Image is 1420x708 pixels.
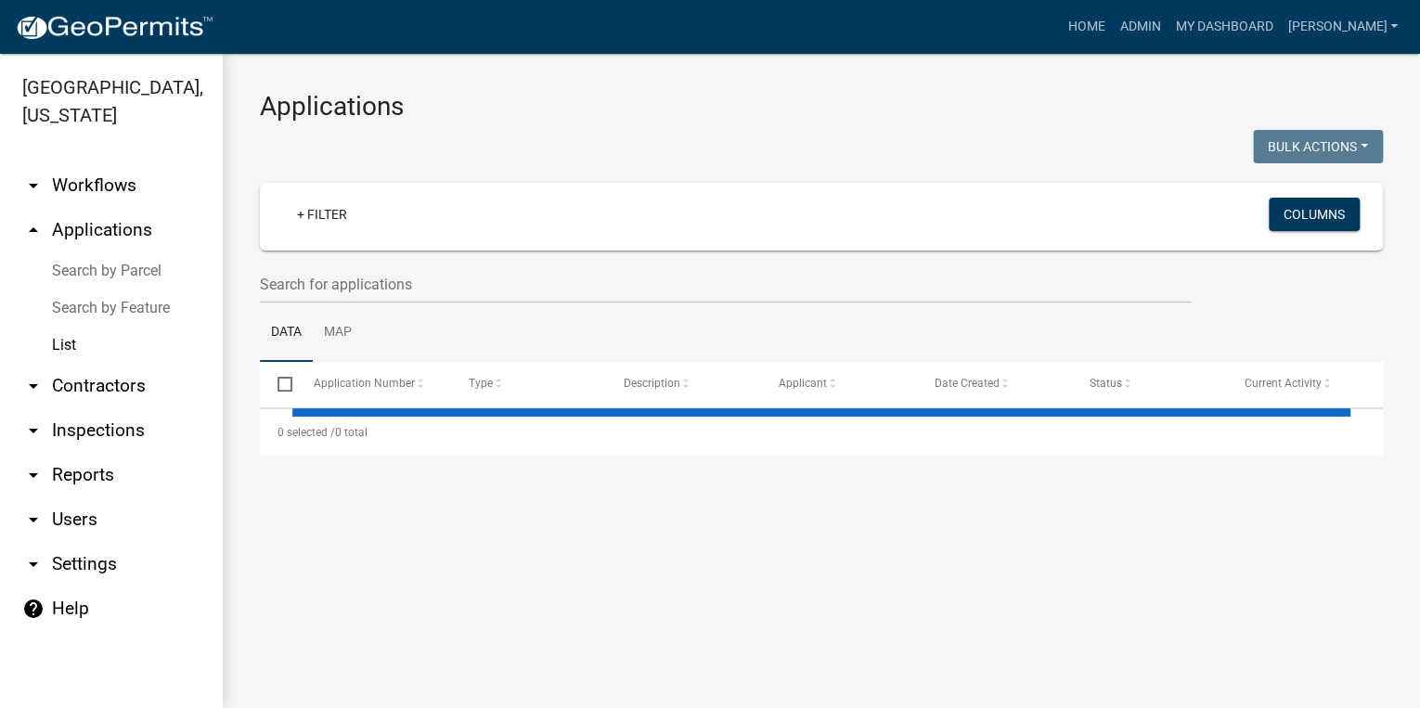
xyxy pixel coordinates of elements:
h3: Applications [260,91,1383,122]
span: 0 selected / [278,426,335,439]
a: [PERSON_NAME] [1280,9,1405,45]
i: arrow_drop_down [22,464,45,486]
span: Date Created [935,377,1000,390]
datatable-header-cell: Applicant [761,362,916,406]
i: arrow_drop_down [22,174,45,197]
span: Description [624,377,680,390]
i: arrow_drop_down [22,508,45,531]
a: Data [260,303,313,363]
i: arrow_drop_down [22,419,45,442]
i: help [22,598,45,620]
a: Home [1060,9,1112,45]
datatable-header-cell: Current Activity [1227,362,1382,406]
input: Search for applications [260,265,1191,303]
i: arrow_drop_up [22,219,45,241]
span: Type [469,377,493,390]
span: Applicant [779,377,827,390]
datatable-header-cell: Type [451,362,606,406]
datatable-header-cell: Application Number [295,362,450,406]
button: Bulk Actions [1253,130,1383,163]
a: Admin [1112,9,1168,45]
div: 0 total [260,409,1383,456]
datatable-header-cell: Description [606,362,761,406]
a: My Dashboard [1168,9,1280,45]
span: Status [1090,377,1122,390]
span: Current Activity [1245,377,1322,390]
a: + Filter [282,198,362,231]
datatable-header-cell: Status [1072,362,1227,406]
a: Map [313,303,363,363]
i: arrow_drop_down [22,553,45,575]
datatable-header-cell: Select [260,362,295,406]
button: Columns [1269,198,1360,231]
i: arrow_drop_down [22,375,45,397]
datatable-header-cell: Date Created [916,362,1071,406]
span: Application Number [314,377,415,390]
